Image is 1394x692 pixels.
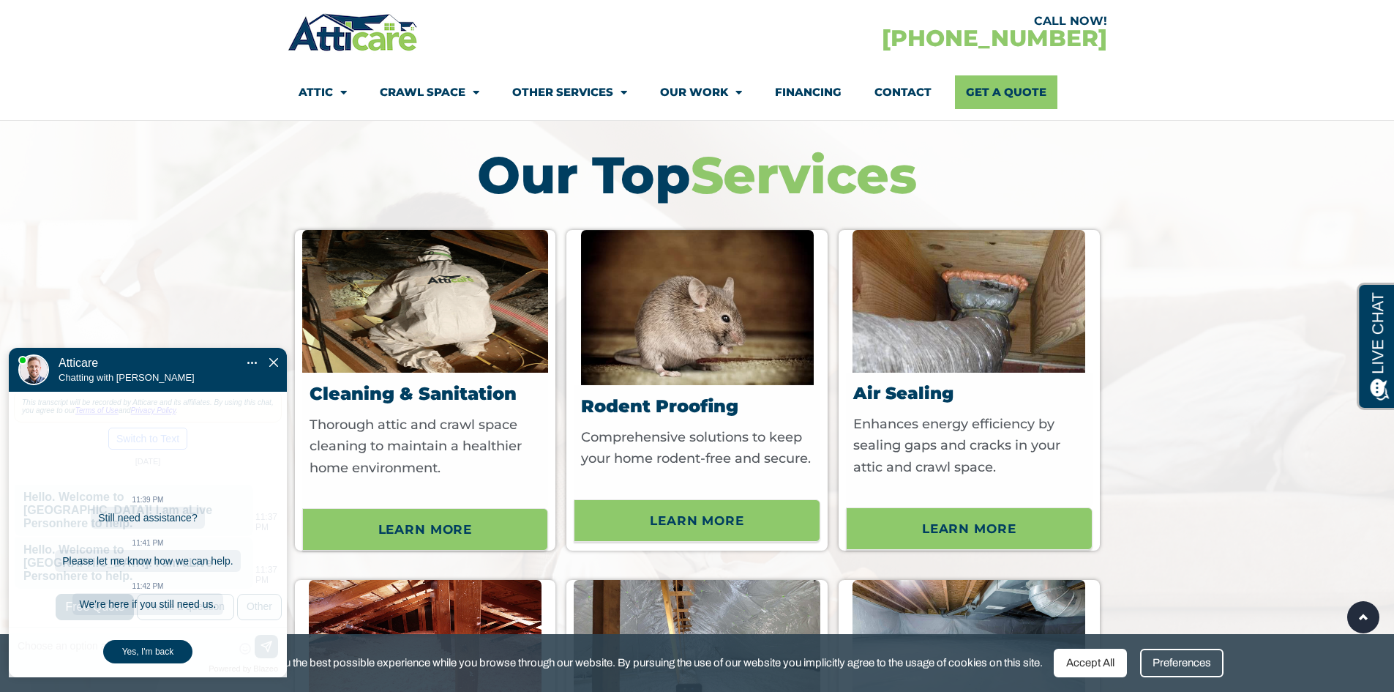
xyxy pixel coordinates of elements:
div: Accept All [1054,649,1127,677]
a: Get A Quote [955,75,1057,109]
div: We're here if you still need us. [72,304,224,326]
div: 11:39 PM [9,207,287,215]
div: Please let me know how we can help. [55,261,240,283]
div: Move [59,67,220,94]
h1: Atticare [59,67,220,81]
a: Financing [775,75,842,109]
a: Attic [299,75,347,109]
a: Contact [874,75,932,109]
font: Services [691,144,917,207]
a: Our Work [660,75,742,109]
nav: Menu [299,75,1096,109]
div: Preferences [1140,649,1224,677]
div: 11:41 PM [9,250,287,258]
img: Rodent diseases [581,230,814,385]
a: Learn More [302,508,549,551]
div: 11:42 PM [9,293,287,302]
a: Crawl Space [380,75,479,109]
div: Still need assistance? [91,217,204,239]
p: Thorough attic and crawl space cleaning to maintain a healthier home environment. [310,414,545,501]
h2: Our Top [295,149,1100,201]
p: Enhances energy efficiency by sealing gaps and cracks in your attic and crawl space. [853,414,1089,500]
h3: Rodent Proofing [581,397,817,416]
p: Chatting with [PERSON_NAME] [59,83,220,94]
a: Other Services [512,75,627,109]
img: Close Chat [269,69,278,78]
span: Opens a chat window [36,12,118,30]
div: Action Menu [247,69,258,81]
div: Atticare [57,289,218,333]
span: We use cookies to give you the best possible experience while you browse through our website. By ... [160,654,1043,672]
div: Yes, I'm back [103,351,192,374]
h3: Cleaning & Sanitation [310,384,545,403]
img: Live Agent [18,65,49,96]
a: Learn More [846,507,1093,550]
span: Learn More [922,516,1016,541]
span: Learn More [378,517,473,542]
span: Learn More [650,508,744,533]
div: CALL NOW! [697,15,1107,27]
p: Comprehensive solutions to keep your home rodent-free and secure. [581,427,817,492]
a: Learn More [574,499,820,542]
span: Close Chat [269,67,278,80]
h3: Air Sealing [853,384,1089,403]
